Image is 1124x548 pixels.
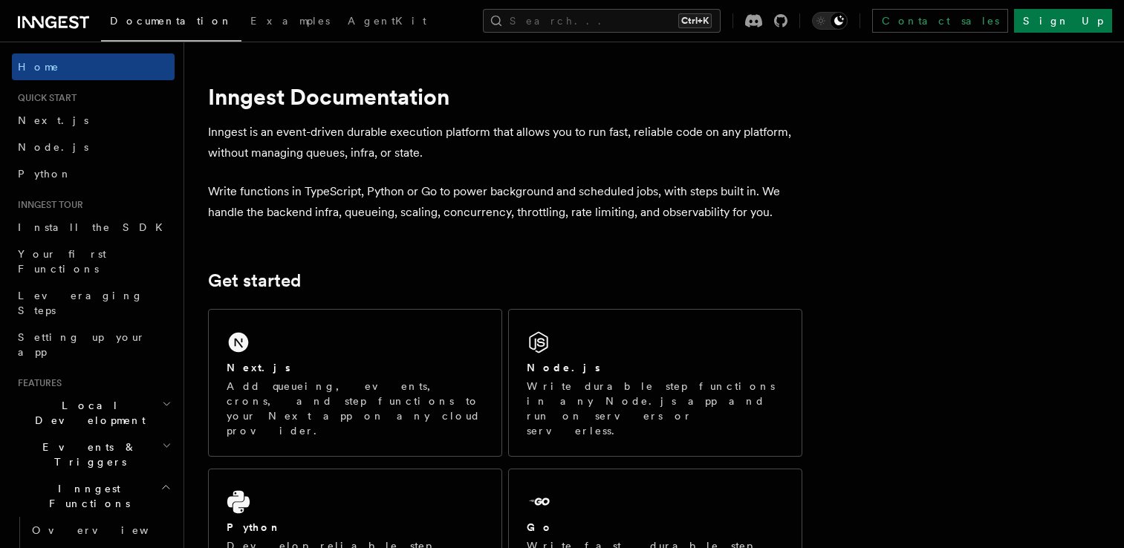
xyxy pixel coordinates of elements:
[227,379,484,438] p: Add queueing, events, crons, and step functions to your Next app on any cloud provider.
[110,15,233,27] span: Documentation
[12,134,175,160] a: Node.js
[508,309,802,457] a: Node.jsWrite durable step functions in any Node.js app and run on servers or serverless.
[208,181,802,223] p: Write functions in TypeScript, Python or Go to power background and scheduled jobs, with steps bu...
[250,15,330,27] span: Examples
[12,53,175,80] a: Home
[12,398,162,428] span: Local Development
[527,360,600,375] h2: Node.js
[18,221,172,233] span: Install the SDK
[678,13,712,28] kbd: Ctrl+K
[12,92,77,104] span: Quick start
[208,83,802,110] h1: Inngest Documentation
[26,517,175,544] a: Overview
[101,4,241,42] a: Documentation
[12,440,162,469] span: Events & Triggers
[527,520,553,535] h2: Go
[32,524,185,536] span: Overview
[227,520,282,535] h2: Python
[12,434,175,475] button: Events & Triggers
[12,481,160,511] span: Inngest Functions
[12,392,175,434] button: Local Development
[12,199,83,211] span: Inngest tour
[241,4,339,40] a: Examples
[12,214,175,241] a: Install the SDK
[12,282,175,324] a: Leveraging Steps
[18,141,88,153] span: Node.js
[12,241,175,282] a: Your first Functions
[208,270,301,291] a: Get started
[18,114,88,126] span: Next.js
[12,324,175,365] a: Setting up your app
[348,15,426,27] span: AgentKit
[12,475,175,517] button: Inngest Functions
[18,59,59,74] span: Home
[872,9,1008,33] a: Contact sales
[483,9,721,33] button: Search...Ctrl+K
[18,331,146,358] span: Setting up your app
[1014,9,1112,33] a: Sign Up
[12,160,175,187] a: Python
[18,248,106,275] span: Your first Functions
[227,360,290,375] h2: Next.js
[18,290,143,316] span: Leveraging Steps
[208,309,502,457] a: Next.jsAdd queueing, events, crons, and step functions to your Next app on any cloud provider.
[18,168,72,180] span: Python
[208,122,802,163] p: Inngest is an event-driven durable execution platform that allows you to run fast, reliable code ...
[812,12,848,30] button: Toggle dark mode
[527,379,784,438] p: Write durable step functions in any Node.js app and run on servers or serverless.
[12,107,175,134] a: Next.js
[12,377,62,389] span: Features
[339,4,435,40] a: AgentKit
